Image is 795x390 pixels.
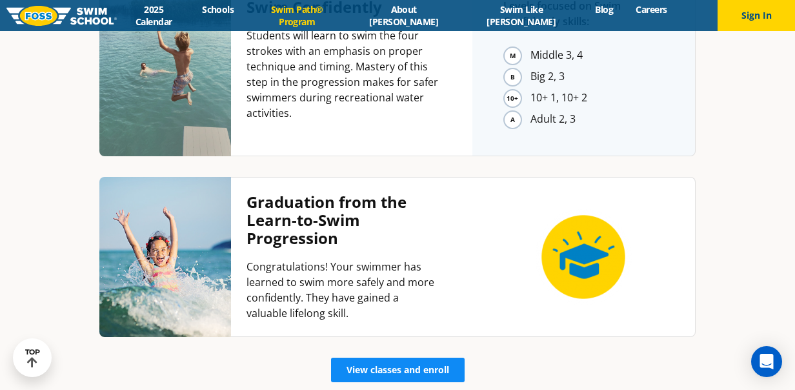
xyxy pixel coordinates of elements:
p: Congratulations! Your swimmer has learned to swim more safely and more confidently. They have gai... [247,259,441,321]
div: Open Intercom Messenger [751,346,782,377]
a: Schools [191,3,245,15]
a: Blog [584,3,625,15]
h4: Graduation from the Learn-to-Swim Progression [247,193,441,247]
img: icon-graduation-circle [535,209,632,305]
a: Swim Path® Program [245,3,349,28]
p: Students will learn to swim the four strokes with an emphasis on proper technique and timing. Mas... [247,28,441,121]
li: Adult 2, 3 [530,110,664,130]
li: Big 2, 3 [530,67,664,87]
a: Swim Like [PERSON_NAME] [459,3,584,28]
img: FOSS Swim School Logo [6,6,117,26]
a: 2025 Calendar [117,3,191,28]
a: About [PERSON_NAME] [349,3,459,28]
a: Careers [625,3,678,15]
div: TOP [25,348,40,368]
li: Middle 3, 4 [530,46,664,66]
li: 10+ 1, 10+ 2 [530,88,664,108]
